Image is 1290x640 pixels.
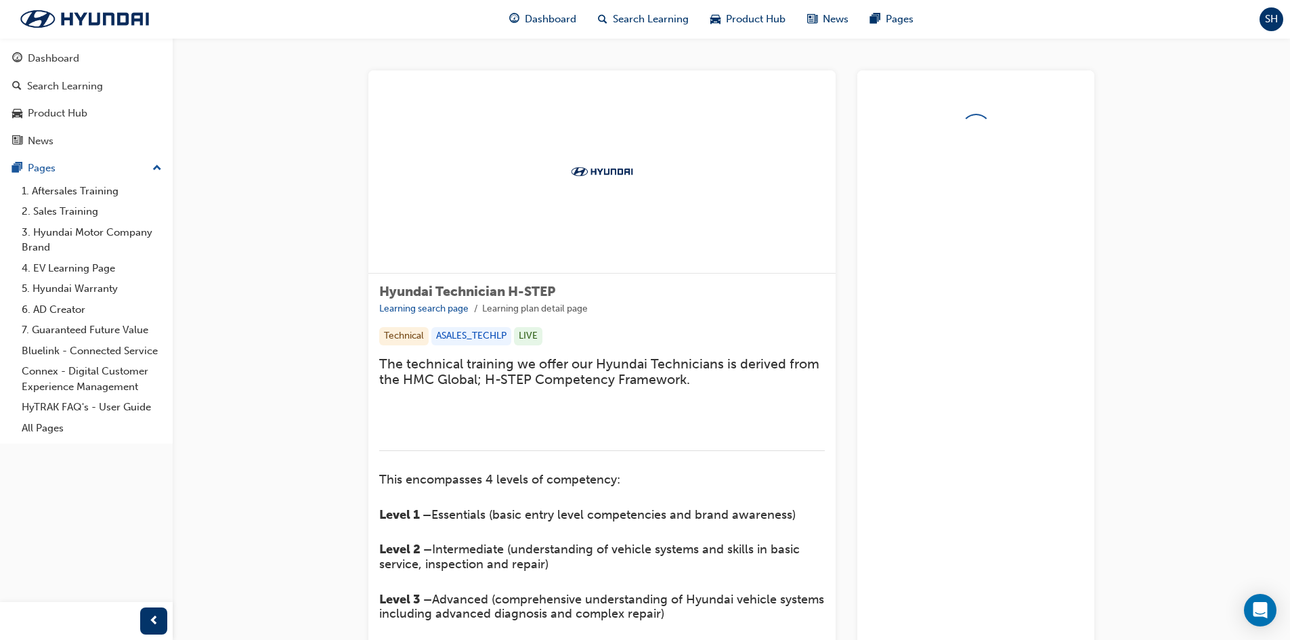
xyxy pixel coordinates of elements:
a: HyTRAK FAQ's - User Guide [16,397,167,418]
span: guage-icon [509,11,519,28]
a: Dashboard [5,46,167,71]
a: Connex - Digital Customer Experience Management [16,361,167,397]
span: Hyundai Technician H-STEP [379,284,555,299]
span: pages-icon [870,11,880,28]
a: Bluelink - Connected Service [16,341,167,362]
a: Product Hub [5,101,167,126]
div: Search Learning [27,79,103,94]
button: SH [1260,7,1283,31]
span: search-icon [12,81,22,93]
a: News [5,129,167,154]
a: 6. AD Creator [16,299,167,320]
a: 7. Guaranteed Future Value [16,320,167,341]
span: Pages [886,12,913,27]
a: search-iconSearch Learning [587,5,700,33]
div: Product Hub [28,106,87,121]
img: Trak [565,165,639,178]
a: car-iconProduct Hub [700,5,796,33]
span: pages-icon [12,163,22,175]
span: search-icon [598,11,607,28]
a: news-iconNews [796,5,859,33]
span: prev-icon [149,613,159,630]
span: car-icon [12,108,22,120]
div: Technical [379,327,429,345]
div: News [28,133,53,149]
button: Pages [5,156,167,181]
a: 3. Hyundai Motor Company Brand [16,222,167,258]
a: Learning search page [379,303,469,314]
span: up-icon [152,160,162,177]
a: 1. Aftersales Training [16,181,167,202]
div: Open Intercom Messenger [1244,594,1276,626]
span: Product Hub [726,12,786,27]
span: This encompasses 4 levels of competency: [379,472,620,487]
a: pages-iconPages [859,5,924,33]
span: News [823,12,848,27]
span: Essentials (basic entry level competencies and brand awareness) [431,507,796,522]
span: Search Learning [613,12,689,27]
div: Dashboard [28,51,79,66]
a: 2. Sales Training [16,201,167,222]
span: car-icon [710,11,721,28]
span: guage-icon [12,53,22,65]
span: news-icon [807,11,817,28]
div: LIVE [514,327,542,345]
a: 4. EV Learning Page [16,258,167,279]
span: Dashboard [525,12,576,27]
a: 5. Hyundai Warranty [16,278,167,299]
div: ASALES_TECHLP [431,327,511,345]
div: Pages [28,161,56,176]
span: Advanced (comprehensive understanding of Hyundai vehicle systems including advanced diagnosis and... [379,592,827,622]
span: Level 2 – [379,542,432,557]
span: news-icon [12,135,22,148]
span: The technical training we offer our Hyundai Technicians is derived from the HMC Global; H-STEP Co... [379,356,823,387]
img: Trak [7,5,163,33]
a: Search Learning [5,74,167,99]
button: DashboardSearch LearningProduct HubNews [5,43,167,156]
span: SH [1265,12,1278,27]
span: Level 1 – [379,507,431,522]
span: Level 3 – [379,592,432,607]
span: Intermediate (understanding of vehicle systems and skills in basic service, inspection and repair) [379,542,803,572]
a: guage-iconDashboard [498,5,587,33]
li: Learning plan detail page [482,301,588,317]
a: All Pages [16,418,167,439]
